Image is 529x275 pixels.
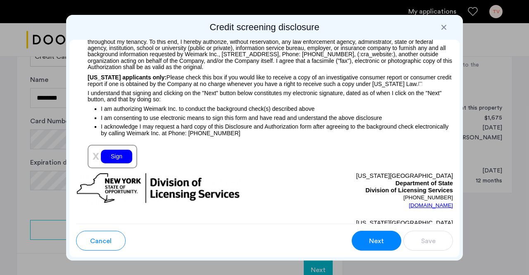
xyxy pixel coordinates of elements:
p: Division of Licensing Services [264,187,453,194]
img: 4LAxfPwtD6BVinC2vKR9tPz10Xbrctccj4YAocJUAAAAASUVORK5CYIIA [418,82,422,86]
button: button [403,231,453,251]
p: I am consenting to use electronic means to sign this form and have read and understand the above ... [101,113,453,122]
img: new-york-logo.png [76,172,241,204]
a: [DOMAIN_NAME] [409,201,453,210]
p: I am authorizing Weimark Inc. to conduct the background check(s) described above [101,103,453,113]
span: Cancel [90,236,112,246]
p: I acknowledge I may request a hard copy of this Disclosure and Authorization form after agreeing ... [101,123,453,136]
button: button [76,231,126,251]
p: I understand that signing and clicking on the "Next" button below constitutes my electronic signa... [76,87,453,103]
p: Department of State [264,180,453,187]
button: button [352,231,401,251]
p: [US_STATE][GEOGRAPHIC_DATA] [264,172,453,180]
p: I acknowledge receipt of the DISCLOSURE REGARDING BACKGROUND INVESTIGATION and A SUMMARY OF YOUR ... [76,16,453,71]
span: x [93,149,99,162]
p: [US_STATE][GEOGRAPHIC_DATA] [264,218,453,227]
span: Save [421,236,436,246]
p: Please check this box if you would like to receive a copy of an investigative consumer report or ... [76,71,453,88]
h2: Credit screening disclosure [69,22,460,33]
span: [US_STATE] applicants only: [88,74,167,81]
span: Next [369,236,384,246]
div: Sign [101,150,132,163]
p: [PHONE_NUMBER] [264,194,453,201]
